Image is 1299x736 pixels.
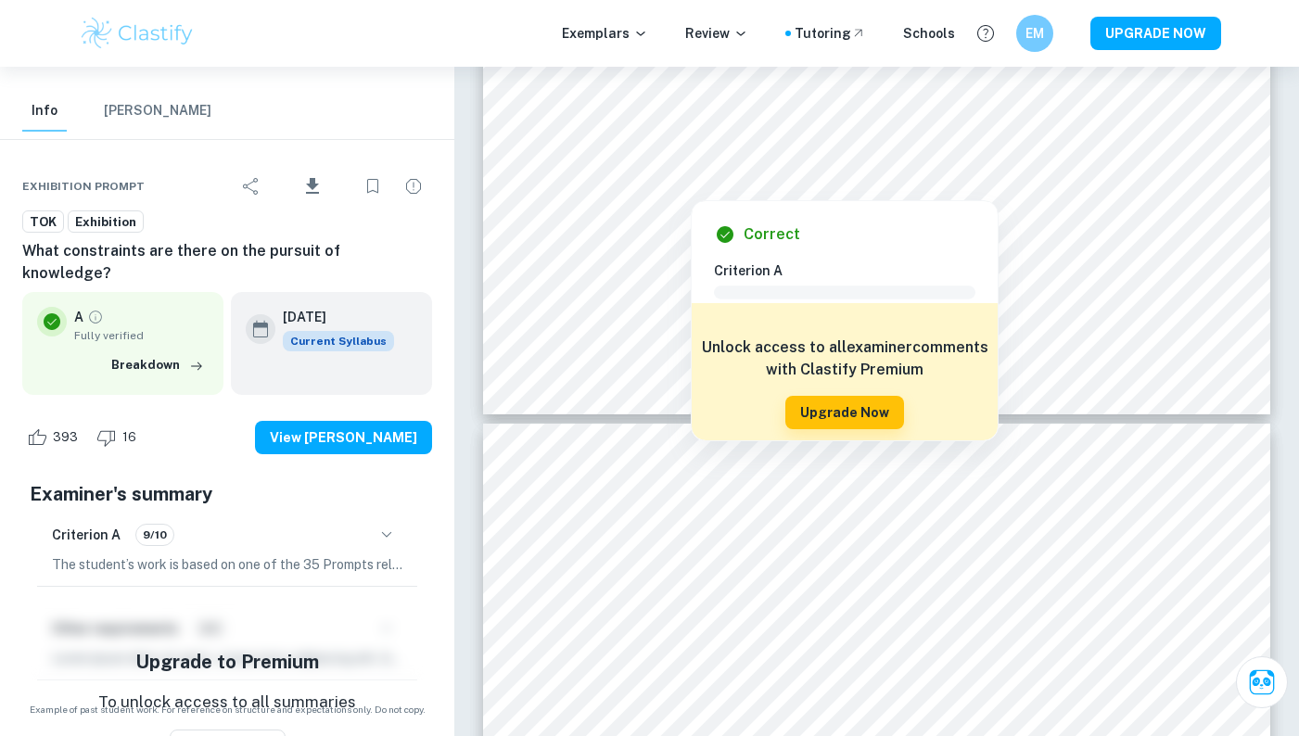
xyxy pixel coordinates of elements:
[283,307,379,327] h6: [DATE]
[107,351,209,379] button: Breakdown
[68,210,144,234] a: Exhibition
[283,331,394,351] div: This exemplar is based on the current syllabus. Feel free to refer to it for inspiration/ideas wh...
[354,168,391,205] div: Bookmark
[23,213,63,232] span: TOK
[52,525,121,545] h6: Criterion A
[1024,23,1045,44] h6: EM
[283,331,394,351] span: Current Syllabus
[69,213,143,232] span: Exhibition
[92,423,146,452] div: Dislike
[43,428,88,447] span: 393
[22,91,67,132] button: Info
[87,309,104,325] a: Grade fully verified
[22,703,432,717] span: Example of past student work. For reference on structure and expectations only. Do not copy.
[22,178,145,195] span: Exhibition Prompt
[104,91,211,132] button: [PERSON_NAME]
[685,23,748,44] p: Review
[233,168,270,205] div: Share
[74,307,83,327] p: A
[255,421,432,454] button: View [PERSON_NAME]
[74,327,209,344] span: Fully verified
[701,336,988,381] h6: Unlock access to all examiner comments with Clastify Premium
[714,260,990,281] h6: Criterion A
[112,428,146,447] span: 16
[970,18,1001,49] button: Help and Feedback
[1236,656,1288,708] button: Ask Clai
[1090,17,1221,50] button: UPGRADE NOW
[79,15,197,52] img: Clastify logo
[785,396,904,429] button: Upgrade Now
[22,423,88,452] div: Like
[22,210,64,234] a: TOK
[98,691,356,715] p: To unlock access to all summaries
[274,162,350,210] div: Download
[52,554,402,575] p: The student’s work is based on one of the 35 Prompts released by the IBO for the examination sess...
[744,223,800,246] h6: Correct
[795,23,866,44] a: Tutoring
[562,23,648,44] p: Exemplars
[395,168,432,205] div: Report issue
[135,648,319,676] h5: Upgrade to Premium
[30,480,425,508] h5: Examiner's summary
[903,23,955,44] a: Schools
[22,240,432,285] h6: What constraints are there on the pursuit of knowledge?
[1016,15,1053,52] button: EM
[136,527,173,543] span: 9/10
